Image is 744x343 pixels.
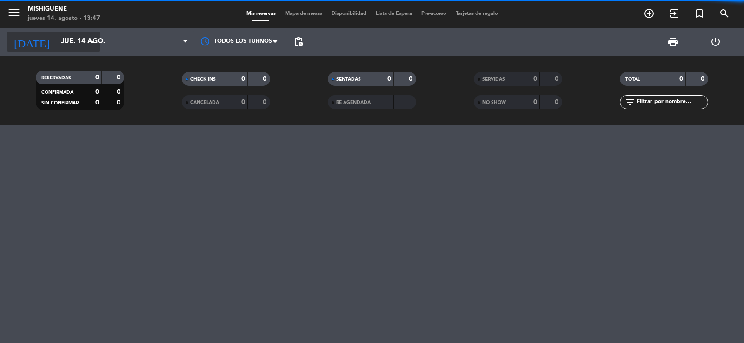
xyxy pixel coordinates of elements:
[28,5,100,14] div: Mishiguene
[95,99,99,106] strong: 0
[293,36,304,47] span: pending_actions
[482,100,506,105] span: NO SHOW
[95,74,99,81] strong: 0
[41,101,79,105] span: SIN CONFIRMAR
[242,11,280,16] span: Mis reservas
[482,77,505,82] span: SERVIDAS
[644,8,655,19] i: add_circle_outline
[451,11,503,16] span: Tarjetas de regalo
[694,28,737,56] div: LOG OUT
[241,99,245,105] strong: 0
[263,99,268,105] strong: 0
[117,74,122,81] strong: 0
[41,90,73,95] span: CONFIRMADA
[409,76,414,82] strong: 0
[336,77,361,82] span: SENTADAS
[117,99,122,106] strong: 0
[190,77,216,82] span: CHECK INS
[263,76,268,82] strong: 0
[371,11,417,16] span: Lista de Espera
[555,76,560,82] strong: 0
[669,8,680,19] i: exit_to_app
[117,89,122,95] strong: 0
[417,11,451,16] span: Pre-acceso
[636,97,708,107] input: Filtrar por nombre...
[710,36,721,47] i: power_settings_new
[327,11,371,16] span: Disponibilidad
[241,76,245,82] strong: 0
[667,36,678,47] span: print
[387,76,391,82] strong: 0
[190,100,219,105] span: CANCELADA
[625,77,640,82] span: TOTAL
[336,100,371,105] span: RE AGENDADA
[555,99,560,105] strong: 0
[533,99,537,105] strong: 0
[679,76,683,82] strong: 0
[86,36,98,47] i: arrow_drop_down
[719,8,730,19] i: search
[280,11,327,16] span: Mapa de mesas
[701,76,706,82] strong: 0
[95,89,99,95] strong: 0
[41,76,71,80] span: RESERVADAS
[624,97,636,108] i: filter_list
[694,8,705,19] i: turned_in_not
[7,6,21,19] i: menu
[7,32,56,52] i: [DATE]
[533,76,537,82] strong: 0
[28,14,100,23] div: jueves 14. agosto - 13:47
